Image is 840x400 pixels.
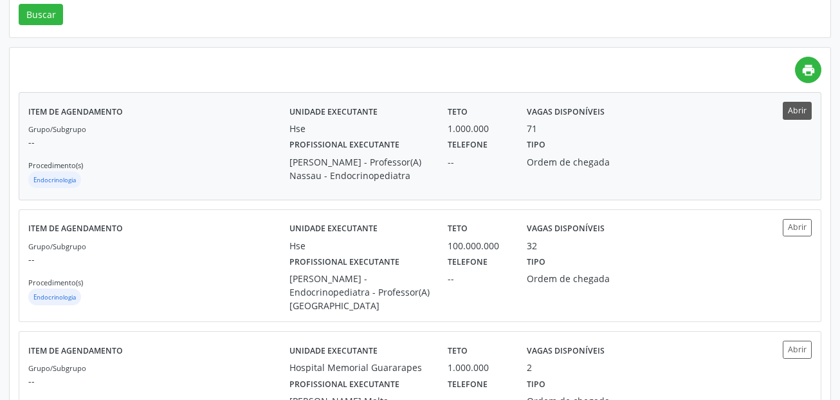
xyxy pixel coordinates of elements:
button: Abrir [783,219,812,236]
div: 1.000.000 [448,122,509,135]
button: Buscar [19,4,63,26]
small: Grupo/Subgrupo [28,124,86,134]
small: Procedimento(s) [28,160,83,170]
i: print [801,63,816,77]
p: -- [28,135,289,149]
label: Teto [448,341,468,361]
label: Profissional executante [289,374,399,394]
small: Endocrinologia [33,176,76,184]
div: 32 [527,239,537,252]
label: Profissional executante [289,135,399,155]
label: Telefone [448,252,488,272]
label: Unidade executante [289,102,378,122]
label: Telefone [448,135,488,155]
div: 2 [527,361,532,374]
div: Hse [289,239,430,252]
div: Hospital Memorial Guararapes [289,361,430,374]
label: Item de agendamento [28,341,123,361]
div: 1.000.000 [448,361,509,374]
label: Profissional executante [289,252,399,272]
div: [PERSON_NAME] - Endocrinopediatra - Professor(A) [GEOGRAPHIC_DATA] [289,272,430,312]
div: Ordem de chegada [527,272,628,285]
div: Ordem de chegada [527,155,628,169]
div: 71 [527,122,537,135]
label: Item de agendamento [28,102,123,122]
p: -- [28,374,289,388]
div: 100.000.000 [448,239,509,252]
button: Abrir [783,102,812,119]
div: -- [448,272,509,285]
label: Vagas disponíveis [527,341,605,361]
label: Vagas disponíveis [527,102,605,122]
small: Endocrinologia [33,293,76,301]
label: Vagas disponíveis [527,219,605,239]
label: Teto [448,219,468,239]
label: Tipo [527,135,545,155]
div: -- [448,155,509,169]
label: Item de agendamento [28,219,123,239]
a: print [795,57,821,83]
label: Tipo [527,374,545,394]
button: Abrir [783,341,812,358]
label: Tipo [527,252,545,272]
div: Hse [289,122,430,135]
label: Teto [448,102,468,122]
p: -- [28,252,289,266]
div: [PERSON_NAME] - Professor(A) Nassau - Endocrinopediatra [289,155,430,182]
label: Unidade executante [289,341,378,361]
label: Telefone [448,374,488,394]
small: Grupo/Subgrupo [28,363,86,373]
small: Grupo/Subgrupo [28,242,86,251]
label: Unidade executante [289,219,378,239]
small: Procedimento(s) [28,278,83,287]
